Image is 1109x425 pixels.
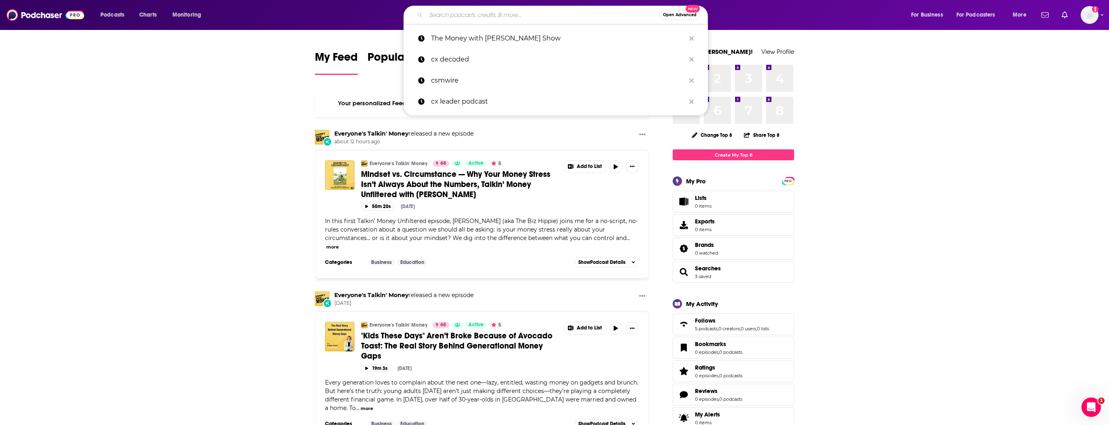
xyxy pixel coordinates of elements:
h3: released a new episode [334,291,474,299]
h3: released a new episode [334,130,474,138]
button: more [326,244,339,251]
span: Exports [695,218,715,225]
img: Everyone's Talkin' Money [361,322,368,328]
button: Open AdvancedNew [659,10,700,20]
a: The Money with [PERSON_NAME] Show [404,28,708,49]
a: Reviews [676,389,692,400]
span: Open Advanced [663,13,697,17]
span: Bookmarks [695,340,726,348]
img: Everyone's Talkin' Money [361,160,368,167]
button: Show More Button [626,160,639,173]
span: For Business [911,9,943,21]
span: ... [356,404,359,412]
a: Mindset vs. Circumstance — Why Your Money Stress Isn’t Always About the Numbers, Talkin’ Money Un... [361,169,558,200]
span: , [756,326,757,331]
span: , [718,373,719,378]
span: Searches [673,261,794,283]
a: 5 podcasts [695,326,718,331]
a: Everyone's Talkin' Money [370,160,427,167]
button: 50m 20s [361,203,394,210]
a: Searches [676,266,692,278]
iframe: Intercom live chat [1081,397,1101,417]
span: Bookmarks [673,337,794,359]
img: User Profile [1081,6,1098,24]
a: Welcome [PERSON_NAME]! [673,48,753,55]
span: Show Podcast Details [578,259,625,265]
span: ... [627,234,630,242]
a: 0 lists [757,326,769,331]
span: Popular Feed [368,50,436,69]
button: Show More Button [636,291,649,302]
button: open menu [95,8,135,21]
span: Ratings [695,364,715,371]
button: Show More Button [564,322,606,334]
a: csmwire [404,70,708,91]
a: 68 [433,160,449,167]
button: Show profile menu [1081,6,1098,24]
p: The Money with Katie Show [431,28,685,49]
a: My Feed [315,50,358,75]
button: open menu [905,8,953,21]
div: New Episode [323,137,332,146]
span: Add to List [577,164,602,170]
a: Everyone's Talkin' Money [334,130,408,137]
span: 1 [1098,397,1105,404]
a: Ratings [695,364,742,371]
span: Lists [676,196,692,207]
a: 0 watched [695,250,718,256]
a: Exports [673,214,794,236]
a: Follows [676,319,692,330]
a: cx leader podcast [404,91,708,112]
a: Bookmarks [695,340,742,348]
span: Follows [695,317,716,324]
span: Mindset vs. Circumstance — Why Your Money Stress Isn’t Always About the Numbers, Talkin’ Money Un... [361,169,550,200]
img: Mindset vs. Circumstance — Why Your Money Stress Isn’t Always About the Numbers, Talkin’ Money Un... [325,160,355,190]
span: 0 items [695,227,715,232]
img: Everyone's Talkin' Money [315,291,329,306]
a: Everyone's Talkin' Money [315,130,329,144]
span: , [718,396,719,402]
a: PRO [783,178,793,184]
img: "Kids These Days" Aren’t Broke Because of Avocado Toast: The Real Story Behind Generational Money... [325,322,355,351]
a: Podchaser - Follow, Share and Rate Podcasts [6,7,84,23]
div: [DATE] [401,204,415,209]
span: 68 [440,159,446,168]
input: Search podcasts, credits, & more... [426,8,659,21]
span: about 12 hours ago [334,138,474,145]
a: 3 saved [695,274,711,279]
div: New Episode [323,299,332,308]
button: open menu [167,8,212,21]
span: Logged in as rpearson [1081,6,1098,24]
span: Podcasts [100,9,124,21]
a: 0 episodes [695,373,718,378]
span: My Alerts [695,411,720,418]
a: cx decoded [404,49,708,70]
span: Active [468,159,484,168]
a: Follows [695,317,769,324]
a: Active [465,160,487,167]
a: Brands [695,241,718,249]
a: 68 [433,322,449,328]
a: 0 podcasts [719,373,742,378]
a: Everyone's Talkin' Money [334,291,408,299]
a: Searches [695,265,721,272]
a: Show notifications dropdown [1058,8,1071,22]
button: Show More Button [564,161,606,173]
span: , [718,326,718,331]
span: 0 items [695,203,712,209]
button: Show More Button [636,130,649,140]
a: View Profile [761,48,794,55]
a: Lists [673,191,794,212]
a: Reviews [695,387,742,395]
span: Follows [673,313,794,335]
span: My Alerts [676,412,692,424]
h3: Categories [325,259,361,266]
a: 0 creators [718,326,740,331]
span: Monitoring [172,9,201,21]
